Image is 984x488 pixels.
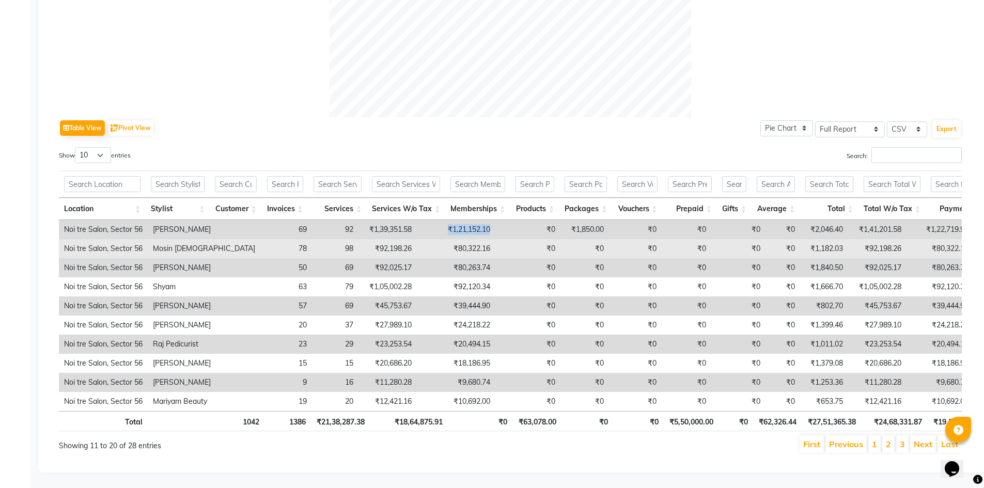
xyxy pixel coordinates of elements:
[800,239,848,258] td: ₹1,182.03
[495,296,560,316] td: ₹0
[711,316,766,335] td: ₹0
[417,316,495,335] td: ₹24,218.22
[560,220,609,239] td: ₹1,850.00
[803,439,820,449] a: First
[59,411,148,431] th: Total
[800,198,858,220] th: Total: activate to sort column ascending
[848,258,907,277] td: ₹92,025.17
[609,258,662,277] td: ₹0
[766,296,800,316] td: ₹0
[609,392,662,411] td: ₹0
[495,220,560,239] td: ₹0
[766,258,800,277] td: ₹0
[766,316,800,335] td: ₹0
[151,176,205,192] input: Search Stylist
[802,411,861,431] th: ₹27,51,365.38
[609,220,662,239] td: ₹0
[148,373,260,392] td: [PERSON_NAME]
[663,198,717,220] th: Prepaid: activate to sort column ascending
[609,373,662,392] td: ₹0
[260,277,312,296] td: 63
[111,124,118,132] img: pivot.png
[800,220,848,239] td: ₹2,046.40
[907,220,974,239] td: ₹1,22,719.90
[358,335,417,354] td: ₹23,253.54
[829,439,863,449] a: Previous
[757,176,795,192] input: Search Average
[262,198,308,220] th: Invoices: activate to sort column ascending
[560,335,609,354] td: ₹0
[800,277,848,296] td: ₹1,666.70
[871,147,962,163] input: Search:
[800,354,848,373] td: ₹1,379.08
[662,392,711,411] td: ₹0
[907,239,974,258] td: ₹80,322.16
[417,392,495,411] td: ₹10,692.00
[148,220,260,239] td: [PERSON_NAME]
[260,373,312,392] td: 9
[914,439,932,449] a: Next
[711,392,766,411] td: ₹0
[417,239,495,258] td: ₹80,322.16
[711,239,766,258] td: ₹0
[800,335,848,354] td: ₹1,011.02
[847,147,962,163] label: Search:
[510,198,559,220] th: Products: activate to sort column ascending
[495,239,560,258] td: ₹0
[260,354,312,373] td: 15
[722,176,746,192] input: Search Gifts
[148,316,260,335] td: [PERSON_NAME]
[848,335,907,354] td: ₹23,253.54
[148,354,260,373] td: [PERSON_NAME]
[612,198,662,220] th: Vouchers: activate to sort column ascending
[148,296,260,316] td: [PERSON_NAME]
[662,335,711,354] td: ₹0
[59,147,131,163] label: Show entries
[59,220,148,239] td: Noi tre Salon, Sector 56
[59,258,148,277] td: Noi tre Salon, Sector 56
[59,335,148,354] td: Noi tre Salon, Sector 56
[565,176,607,192] input: Search Packages
[907,354,974,373] td: ₹18,186.95
[864,176,920,192] input: Search Total W/o Tax
[358,258,417,277] td: ₹92,025.17
[609,277,662,296] td: ₹0
[848,220,907,239] td: ₹1,41,201.58
[941,439,958,449] a: Last
[711,258,766,277] td: ₹0
[264,411,311,431] th: 1386
[516,176,554,192] input: Search Products
[766,392,800,411] td: ₹0
[560,373,609,392] td: ₹0
[848,296,907,316] td: ₹45,753.67
[662,220,711,239] td: ₹0
[311,411,370,431] th: ₹21,38,287.38
[358,239,417,258] td: ₹92,198.26
[59,354,148,373] td: Noi tre Salon, Sector 56
[907,258,974,277] td: ₹80,263.74
[560,296,609,316] td: ₹0
[59,316,148,335] td: Noi tre Salon, Sector 56
[753,411,802,431] th: ₹62,326.44
[148,258,260,277] td: [PERSON_NAME]
[260,296,312,316] td: 57
[609,239,662,258] td: ₹0
[662,258,711,277] td: ₹0
[370,411,447,431] th: ₹18,64,875.91
[260,335,312,354] td: 23
[260,220,312,239] td: 69
[861,411,927,431] th: ₹24,68,331.87
[609,335,662,354] td: ₹0
[931,176,979,192] input: Search Payment
[662,277,711,296] td: ₹0
[609,296,662,316] td: ₹0
[495,258,560,277] td: ₹0
[358,354,417,373] td: ₹20,686.20
[148,335,260,354] td: Raj Pedicurist
[358,220,417,239] td: ₹1,39,351.58
[417,258,495,277] td: ₹80,263.74
[617,176,657,192] input: Search Vouchers
[766,220,800,239] td: ₹0
[711,335,766,354] td: ₹0
[367,198,445,220] th: Services W/o Tax: activate to sort column ascending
